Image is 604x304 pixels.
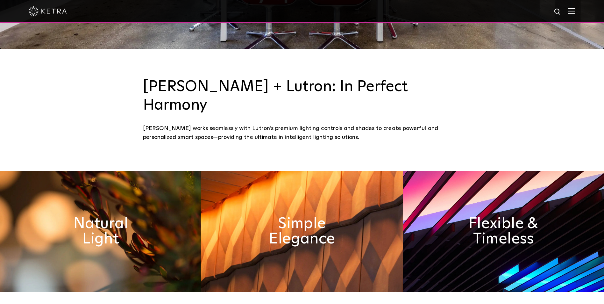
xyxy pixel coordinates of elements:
img: Hamburger%20Nav.svg [568,8,575,14]
h2: Flexible & Timeless [456,216,551,247]
h3: [PERSON_NAME] + Lutron: In Perfect Harmony [143,78,461,114]
div: [PERSON_NAME] works seamlessly with Lutron’s premium lighting controls and shades to create power... [143,124,461,142]
img: simple_elegance [201,171,402,292]
h2: Simple Elegance [254,216,350,247]
h2: Natural Light [53,216,148,247]
img: search icon [554,8,562,16]
img: ketra-logo-2019-white [29,6,67,16]
img: flexible_timeless_ketra [403,171,604,292]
